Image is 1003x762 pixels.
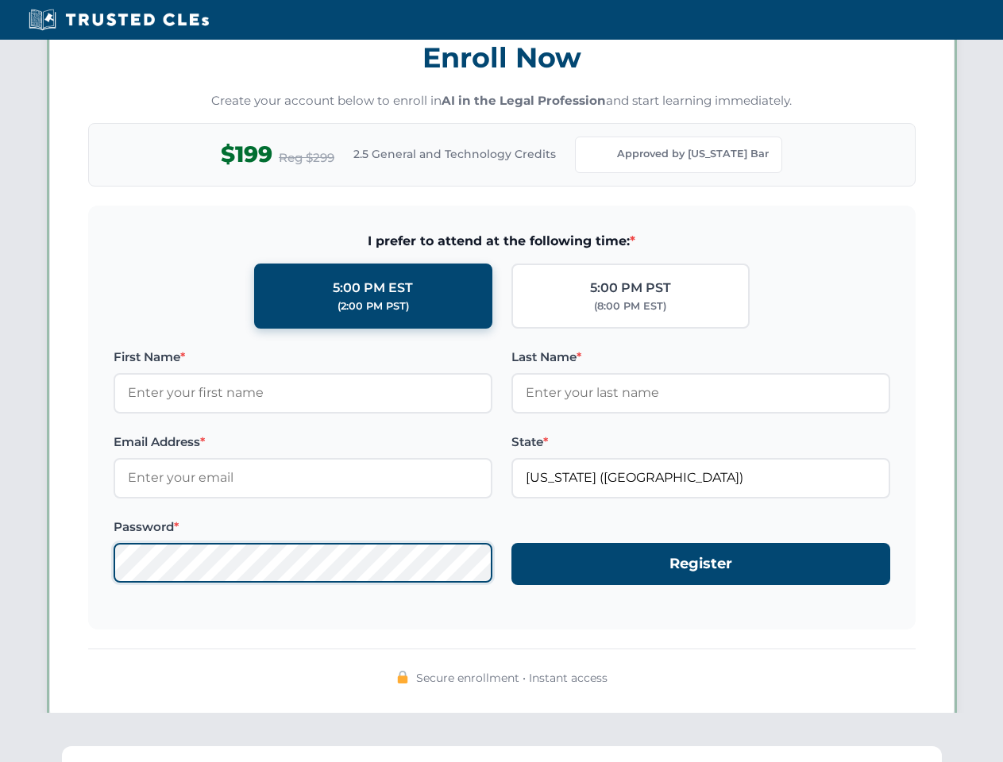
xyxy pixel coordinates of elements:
label: Email Address [114,433,492,452]
img: Trusted CLEs [24,8,214,32]
span: 2.5 General and Technology Credits [353,145,556,163]
div: (2:00 PM PST) [338,298,409,314]
span: I prefer to attend at the following time: [114,231,890,252]
span: Approved by [US_STATE] Bar [617,146,769,162]
strong: AI in the Legal Profession [442,93,606,108]
label: Last Name [511,348,890,367]
img: 🔒 [396,671,409,683]
div: 5:00 PM PST [590,278,671,298]
h3: Enroll Now [88,33,916,83]
label: State [511,433,890,452]
span: Reg $299 [279,148,334,167]
span: Secure enrollment • Instant access [416,669,608,687]
button: Register [511,543,890,585]
input: Enter your last name [511,373,890,413]
img: Florida Bar [588,144,611,166]
input: Enter your email [114,458,492,498]
label: Password [114,518,492,537]
div: (8:00 PM EST) [594,298,666,314]
p: Create your account below to enroll in and start learning immediately. [88,92,916,110]
div: 5:00 PM EST [333,278,413,298]
label: First Name [114,348,492,367]
span: $199 [221,137,272,172]
input: Enter your first name [114,373,492,413]
input: Florida (FL) [511,458,890,498]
